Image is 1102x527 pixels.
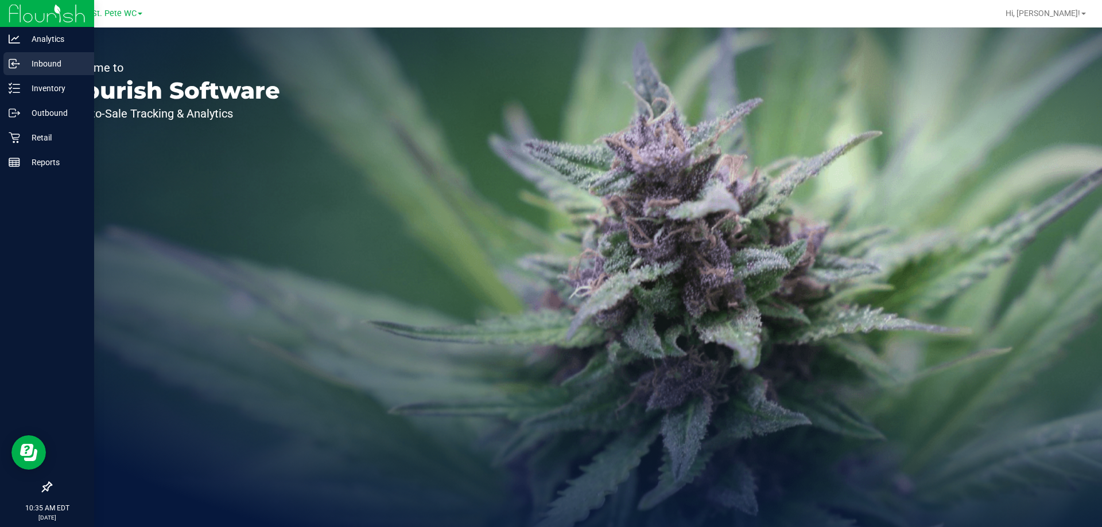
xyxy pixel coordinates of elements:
[62,62,280,73] p: Welcome to
[20,57,89,71] p: Inbound
[20,106,89,120] p: Outbound
[9,107,20,119] inline-svg: Outbound
[62,108,280,119] p: Seed-to-Sale Tracking & Analytics
[11,435,46,470] iframe: Resource center
[5,513,89,522] p: [DATE]
[1006,9,1080,18] span: Hi, [PERSON_NAME]!
[20,155,89,169] p: Reports
[20,131,89,145] p: Retail
[20,32,89,46] p: Analytics
[9,33,20,45] inline-svg: Analytics
[9,132,20,143] inline-svg: Retail
[92,9,137,18] span: St. Pete WC
[62,79,280,102] p: Flourish Software
[20,81,89,95] p: Inventory
[5,503,89,513] p: 10:35 AM EDT
[9,157,20,168] inline-svg: Reports
[9,83,20,94] inline-svg: Inventory
[9,58,20,69] inline-svg: Inbound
